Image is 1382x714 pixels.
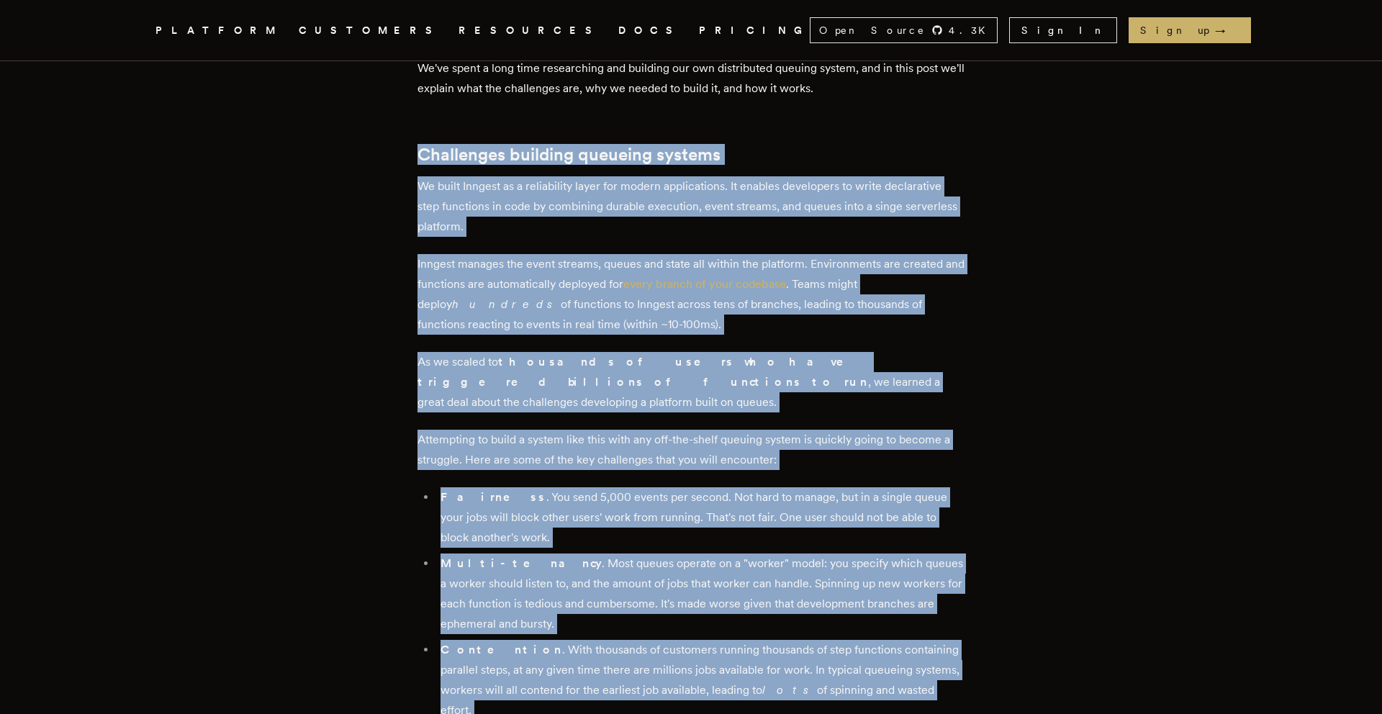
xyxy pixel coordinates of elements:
[459,22,601,40] button: RESOURCES
[417,355,868,389] strong: thousands of users who have triggered billions of functions to run
[417,176,965,237] p: We built Inngest as a reliability layer for modern applications. It enables developers to write d...
[1129,17,1251,43] a: Sign up
[441,556,602,570] strong: Multi-tenancy
[417,58,965,99] p: We've spent a long time researching and building our own distributed queuing system, and in this ...
[623,277,786,291] a: every branch of your codebase
[417,145,965,165] h2: Challenges building queueing systems
[436,553,965,634] li: . Most queues operate on a "worker" model: you specify which queues a worker should listen to, an...
[417,254,965,335] p: Inngest manages the event streams, queues and state all within the platform. Environments are cre...
[441,490,546,504] strong: Fairness
[299,22,441,40] a: CUSTOMERS
[436,487,965,548] li: . You send 5,000 events per second. Not hard to manage, but in a single queue your jobs will bloc...
[949,23,994,37] span: 4.3 K
[155,22,281,40] button: PLATFORM
[618,22,682,40] a: DOCS
[417,430,965,470] p: Attempting to build a system like this with any off-the-shelf queuing system is quickly going to ...
[441,643,562,656] strong: Contention
[452,297,561,311] em: hundreds
[1009,17,1117,43] a: Sign In
[819,23,926,37] span: Open Source
[699,22,810,40] a: PRICING
[762,683,817,697] em: lots
[417,352,965,412] p: As we scaled to , we learned a great deal about the challenges developing a platform built on que...
[1215,23,1239,37] span: →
